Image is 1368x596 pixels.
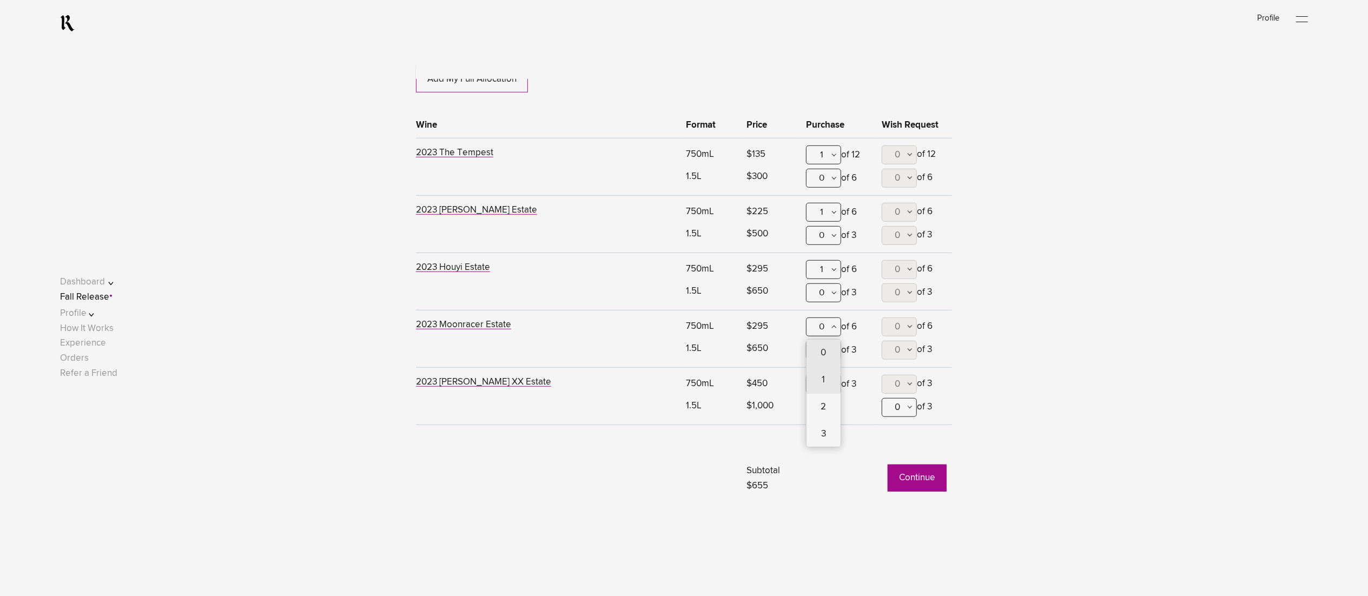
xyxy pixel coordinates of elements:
[807,394,841,421] div: 2
[60,369,117,378] a: Refer a Friend
[1258,14,1280,22] a: Profile
[60,15,75,32] a: RealmCellars
[60,354,89,363] a: Orders
[60,339,106,348] a: Experience
[807,367,841,394] div: 1
[807,421,841,448] div: 3
[60,324,114,333] a: How It Works
[806,317,871,341] div: of 6
[60,293,109,302] a: Fall Release
[60,306,129,321] button: Profile
[807,340,841,367] div: 0
[60,275,129,289] button: Dashboard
